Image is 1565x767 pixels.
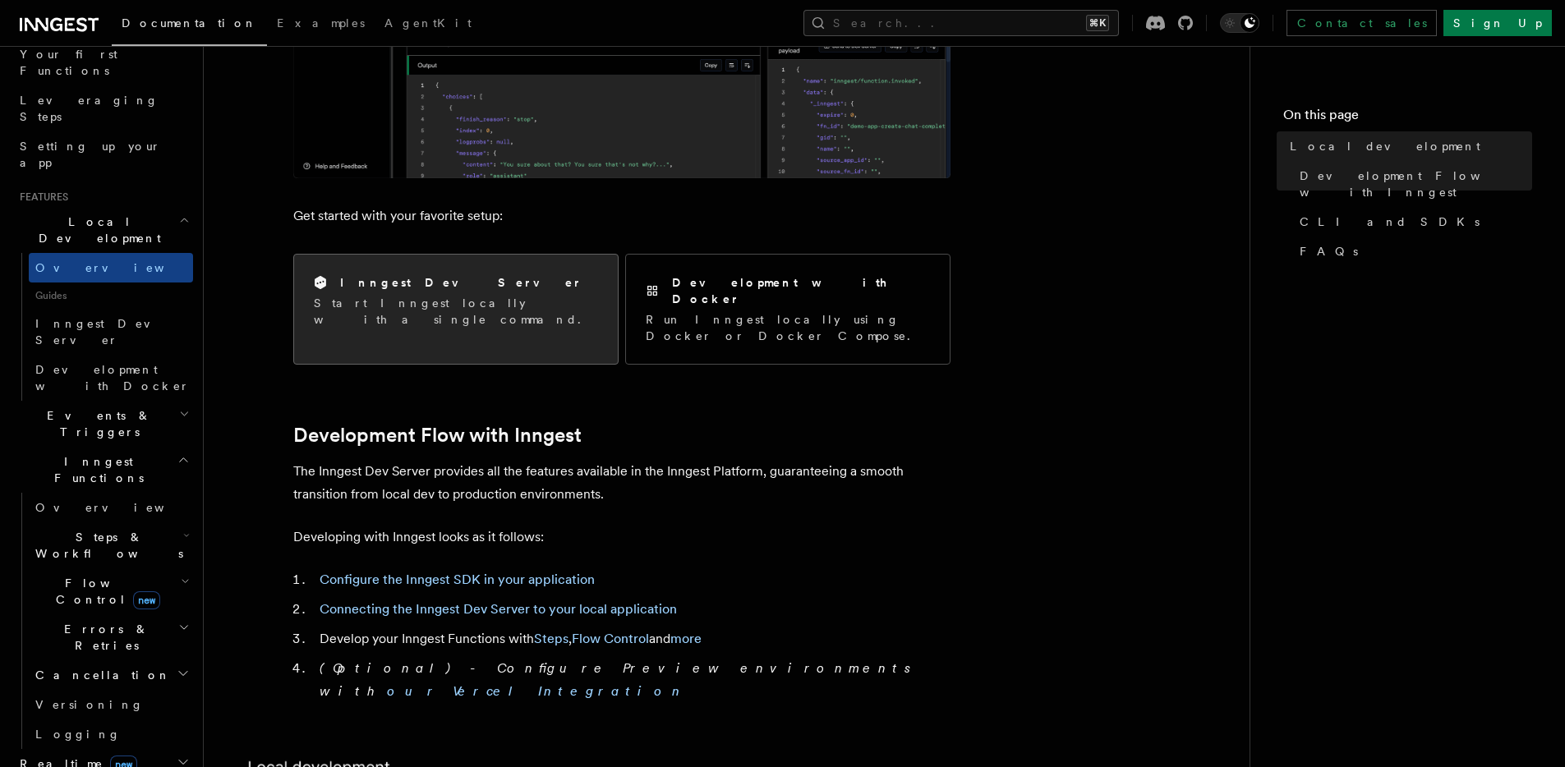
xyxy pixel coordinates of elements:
[35,317,176,347] span: Inngest Dev Server
[112,5,267,46] a: Documentation
[13,207,193,253] button: Local Development
[384,16,472,30] span: AgentKit
[122,16,257,30] span: Documentation
[13,453,177,486] span: Inngest Functions
[625,254,951,365] a: Development with DockerRun Inngest locally using Docker or Docker Compose.
[387,683,686,699] a: our Vercel Integration
[29,719,193,749] a: Logging
[672,274,930,307] h2: Development with Docker
[314,295,598,328] p: Start Inngest locally with a single command.
[29,355,193,401] a: Development with Docker
[320,601,677,617] a: Connecting the Inngest Dev Server to your local application
[803,10,1119,36] button: Search...⌘K
[20,48,117,77] span: Your first Functions
[29,621,178,654] span: Errors & Retries
[29,493,193,522] a: Overview
[1086,15,1109,31] kbd: ⌘K
[670,631,702,646] a: more
[267,5,375,44] a: Examples
[1293,237,1532,266] a: FAQs
[35,501,205,514] span: Overview
[320,572,595,587] a: Configure the Inngest SDK in your application
[35,261,205,274] span: Overview
[29,614,193,660] button: Errors & Retries
[1220,13,1259,33] button: Toggle dark mode
[277,16,365,30] span: Examples
[375,5,481,44] a: AgentKit
[1293,207,1532,237] a: CLI and SDKs
[293,204,951,227] p: Get started with your favorite setup:
[1300,168,1532,200] span: Development Flow with Inngest
[320,660,920,699] em: (Optional) - Configure Preview environments with
[13,407,179,440] span: Events & Triggers
[293,424,582,447] a: Development Flow with Inngest
[13,85,193,131] a: Leveraging Steps
[1443,10,1552,36] a: Sign Up
[13,191,68,204] span: Features
[13,214,179,246] span: Local Development
[29,690,193,719] a: Versioning
[1293,161,1532,207] a: Development Flow with Inngest
[534,631,568,646] a: Steps
[20,140,161,169] span: Setting up your app
[35,728,121,741] span: Logging
[13,131,193,177] a: Setting up your app
[35,363,190,393] span: Development with Docker
[133,591,160,609] span: new
[35,698,144,711] span: Versioning
[646,311,930,344] p: Run Inngest locally using Docker or Docker Compose.
[29,253,193,282] a: Overview
[13,253,193,401] div: Local Development
[13,447,193,493] button: Inngest Functions
[1283,105,1532,131] h4: On this page
[29,568,193,614] button: Flow Controlnew
[293,460,951,506] p: The Inngest Dev Server provides all the features available in the Inngest Platform, guaranteeing ...
[1300,243,1358,259] span: FAQs
[29,282,193,309] span: Guides
[1283,131,1532,161] a: Local development
[13,39,193,85] a: Your first Functions
[29,660,193,690] button: Cancellation
[13,401,193,447] button: Events & Triggers
[29,575,181,608] span: Flow Control
[29,522,193,568] button: Steps & Workflows
[29,667,171,683] span: Cancellation
[340,274,582,291] h2: Inngest Dev Server
[29,309,193,355] a: Inngest Dev Server
[1300,214,1480,230] span: CLI and SDKs
[29,529,183,562] span: Steps & Workflows
[572,631,649,646] a: Flow Control
[20,94,159,123] span: Leveraging Steps
[13,493,193,749] div: Inngest Functions
[1290,138,1480,154] span: Local development
[293,526,951,549] p: Developing with Inngest looks as it follows:
[1287,10,1437,36] a: Contact sales
[315,627,951,650] li: Develop your Inngest Functions with , and
[293,254,619,365] a: Inngest Dev ServerStart Inngest locally with a single command.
